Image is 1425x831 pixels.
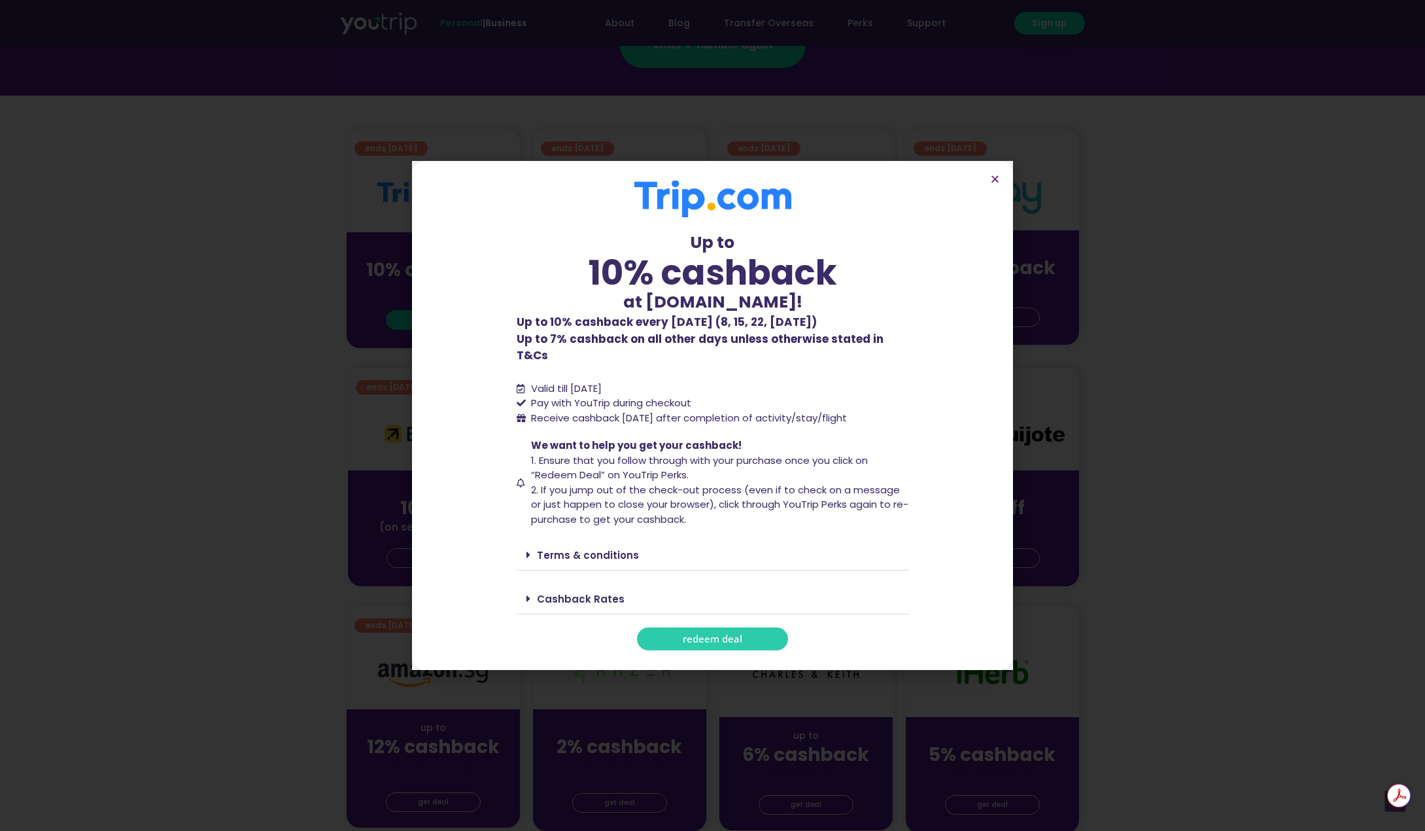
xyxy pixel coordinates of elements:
span: We want to help you get your cashback! [531,438,742,452]
span: Valid till [DATE] [531,381,602,395]
span: Receive cashback [DATE] after completion of activity/stay/flight [531,411,847,425]
span: 2. If you jump out of the check-out process (even if to check on a message or just happen to clos... [531,483,908,526]
div: Up to at [DOMAIN_NAME]! [517,230,909,314]
div: Cashback Rates [517,584,909,614]
span: 1. Ensure that you follow through with your purchase once you click on “Redeem Deal” on YouTrip P... [531,453,868,482]
a: Close [990,174,1000,184]
span: Pay with YouTrip during checkout [528,396,691,411]
b: Up to 10% cashback every [DATE] (8, 15, 22, [DATE]) [517,314,817,330]
a: Terms & conditions [537,548,639,562]
a: redeem deal [637,628,788,650]
a: Cashback Rates [537,592,625,606]
span: redeem deal [683,634,742,644]
p: Up to 7% cashback on all other days unless otherwise stated in T&Cs [517,314,909,364]
div: Terms & conditions [517,540,909,571]
div: 10% cashback [517,255,909,290]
